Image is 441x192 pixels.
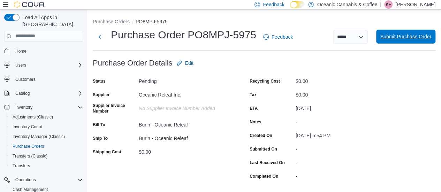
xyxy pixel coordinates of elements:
[10,142,83,151] span: Purchase Orders
[13,114,53,120] span: Adjustments (Classic)
[13,61,29,69] button: Users
[263,1,284,8] span: Feedback
[7,151,86,161] button: Transfers (Classic)
[380,33,431,40] span: Submit Purchase Order
[250,78,280,84] label: Recycling Cost
[296,103,389,111] div: [DATE]
[250,119,261,125] label: Notes
[93,59,173,67] h3: Purchase Order Details
[136,19,168,24] button: PO8MPJ-5975
[13,103,83,112] span: Inventory
[10,132,68,141] a: Inventory Manager (Classic)
[15,105,32,110] span: Inventory
[93,122,105,128] label: Bill To
[7,132,86,141] button: Inventory Manager (Classic)
[10,123,83,131] span: Inventory Count
[10,152,83,160] span: Transfers (Classic)
[7,112,86,122] button: Adjustments (Classic)
[7,161,86,171] button: Transfers
[1,102,86,112] button: Inventory
[93,78,106,84] label: Status
[13,163,30,169] span: Transfers
[250,174,278,179] label: Completed On
[13,134,65,139] span: Inventory Manager (Classic)
[111,28,256,42] h1: Purchase Order PO8MPJ-5975
[10,152,50,160] a: Transfers (Classic)
[13,75,38,84] a: Customers
[1,89,86,98] button: Catalog
[296,76,389,84] div: $0.00
[296,171,389,179] div: -
[139,133,232,141] div: Burin - Oceanic Releaf
[10,142,47,151] a: Purchase Orders
[1,74,86,84] button: Customers
[296,144,389,152] div: -
[10,113,56,121] a: Adjustments (Classic)
[13,176,83,184] span: Operations
[13,61,83,69] span: Users
[93,103,136,114] label: Supplier Invoice Number
[10,162,33,170] a: Transfers
[139,89,232,98] div: Oceanic Releaf Inc.
[386,0,391,9] span: KF
[15,62,26,68] span: Users
[13,89,32,98] button: Catalog
[250,160,285,166] label: Last Received On
[139,119,232,128] div: Burin - Oceanic Releaf
[10,123,45,131] a: Inventory Count
[272,33,293,40] span: Feedback
[185,60,193,67] span: Edit
[14,1,45,8] img: Cova
[296,130,389,138] div: [DATE] 5:54 PM
[296,157,389,166] div: -
[13,144,44,149] span: Purchase Orders
[15,77,36,82] span: Customers
[93,149,121,155] label: Shipping Cost
[13,47,83,55] span: Home
[384,0,393,9] div: Katie Farewell
[139,146,232,155] div: $0.00
[13,47,29,55] a: Home
[10,162,83,170] span: Transfers
[10,132,83,141] span: Inventory Manager (Classic)
[7,141,86,151] button: Purchase Orders
[13,89,83,98] span: Catalog
[7,122,86,132] button: Inventory Count
[13,75,83,84] span: Customers
[93,136,108,141] label: Ship To
[139,76,232,84] div: Pending
[15,91,30,96] span: Catalog
[93,19,130,24] button: Purchase Orders
[13,153,47,159] span: Transfers (Classic)
[15,48,26,54] span: Home
[260,30,296,44] a: Feedback
[93,92,109,98] label: Supplier
[250,146,277,152] label: Submitted On
[380,0,381,9] p: |
[139,103,232,111] div: No Supplier Invoice Number added
[317,0,378,9] p: Oceanic Cannabis & Coffee
[13,103,35,112] button: Inventory
[15,177,36,183] span: Operations
[93,30,107,44] button: Next
[250,133,272,138] label: Created On
[296,116,389,125] div: -
[1,175,86,185] button: Operations
[376,30,435,44] button: Submit Purchase Order
[395,0,435,9] p: [PERSON_NAME]
[10,113,83,121] span: Adjustments (Classic)
[1,60,86,70] button: Users
[13,124,42,130] span: Inventory Count
[1,46,86,56] button: Home
[174,56,196,70] button: Edit
[13,176,39,184] button: Operations
[20,14,83,28] span: Load All Apps in [GEOGRAPHIC_DATA]
[250,106,258,111] label: ETA
[250,92,257,98] label: Tax
[296,89,389,98] div: $0.00
[290,1,305,8] input: Dark Mode
[93,18,435,26] nav: An example of EuiBreadcrumbs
